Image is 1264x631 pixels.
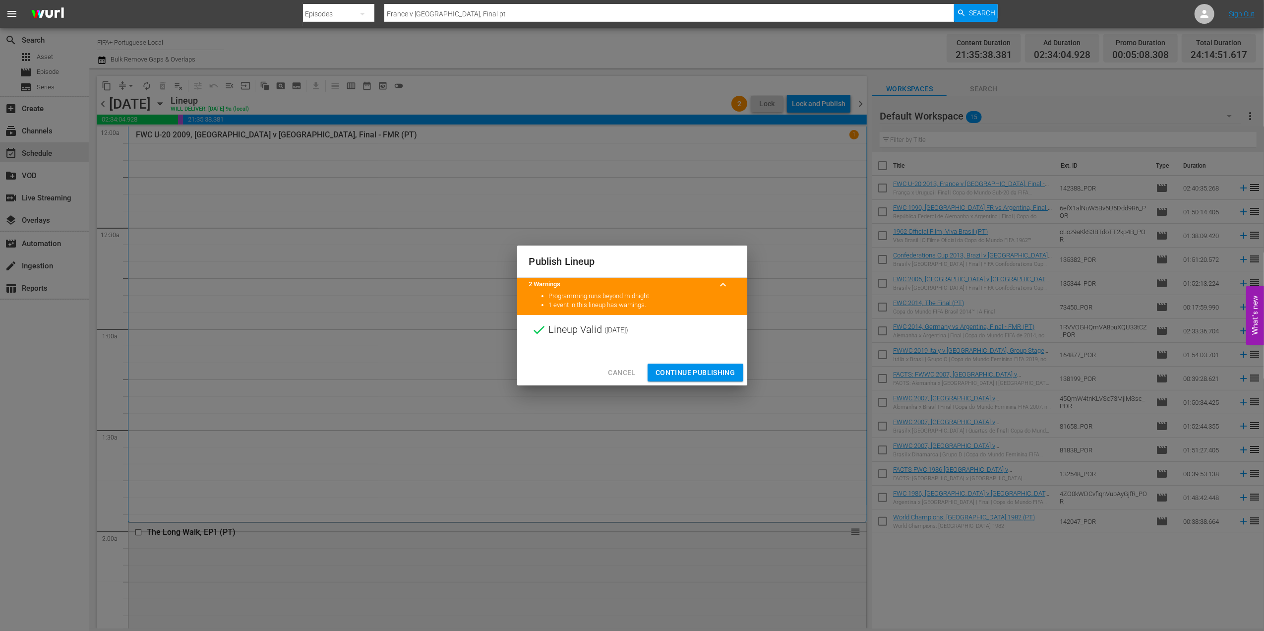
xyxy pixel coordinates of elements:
[969,4,995,22] span: Search
[6,8,18,20] span: menu
[549,301,735,310] li: 1 event in this lineup has warnings.
[600,364,643,382] button: Cancel
[1229,10,1255,18] a: Sign Out
[656,367,735,379] span: Continue Publishing
[517,315,747,345] div: Lineup Valid
[1246,286,1264,345] button: Open Feedback Widget
[608,367,635,379] span: Cancel
[529,280,712,289] title: 2 Warnings
[648,364,743,382] button: Continue Publishing
[24,2,71,26] img: ans4CAIJ8jUAAAAAAAAAAAAAAAAAAAAAAAAgQb4GAAAAAAAAAAAAAAAAAAAAAAAAJMjXAAAAAAAAAAAAAAAAAAAAAAAAgAT5G...
[718,279,729,291] span: keyboard_arrow_up
[712,273,735,297] button: keyboard_arrow_up
[549,292,735,301] li: Programming runs beyond midnight
[605,322,629,337] span: ( [DATE] )
[529,253,735,269] h2: Publish Lineup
